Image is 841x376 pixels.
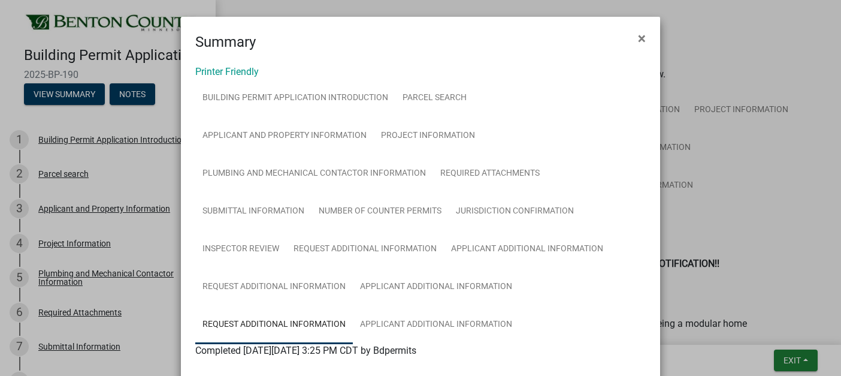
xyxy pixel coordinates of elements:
[638,30,646,47] span: ×
[449,192,581,231] a: Jurisdiction Confirmation
[311,192,449,231] a: Number of Counter Permits
[444,230,610,269] a: Applicant Additional Information
[374,117,482,155] a: Project Information
[395,79,474,118] a: Parcel search
[195,345,416,356] span: Completed [DATE][DATE] 3:25 PM CDT by Bdpermits
[353,268,519,306] a: Applicant Additional Information
[353,306,519,344] a: Applicant Additional Information
[195,155,433,193] a: Plumbing and Mechanical Contactor Information
[286,230,444,269] a: Request Additional Information
[195,79,395,118] a: Building Permit Application Introduction
[195,117,374,155] a: Applicant and Property Information
[628,22,655,55] button: Close
[195,192,311,231] a: Submittal Information
[195,31,256,53] h4: Summary
[433,155,547,193] a: Required Attachments
[195,66,259,77] a: Printer Friendly
[195,306,353,344] a: Request Additional Information
[195,268,353,306] a: Request Additional Information
[195,230,286,269] a: Inspector Review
